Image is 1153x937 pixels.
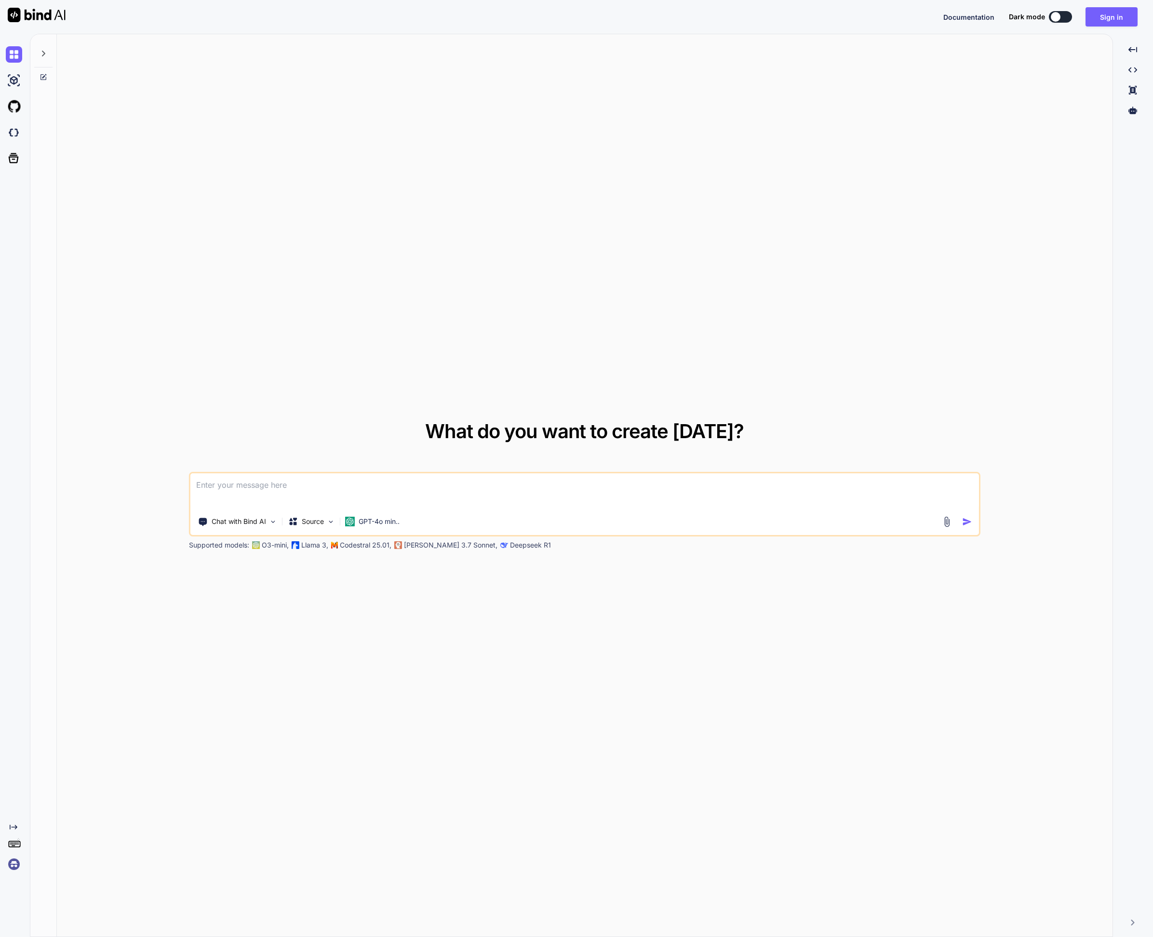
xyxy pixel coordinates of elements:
p: [PERSON_NAME] 3.7 Sonnet, [404,540,497,550]
img: claude [394,541,402,549]
img: GPT-4 [252,541,260,549]
img: claude [500,541,508,549]
img: Pick Models [327,518,335,526]
p: Codestral 25.01, [340,540,391,550]
img: attachment [941,516,952,527]
img: ai-studio [6,72,22,89]
img: icon [962,517,972,527]
img: githubLight [6,98,22,115]
p: GPT-4o min.. [359,517,400,526]
p: O3-mini, [262,540,289,550]
img: Pick Tools [269,518,277,526]
button: Documentation [943,12,994,22]
span: Dark mode [1009,12,1045,22]
img: chat [6,46,22,63]
p: Source [302,517,324,526]
img: Bind AI [8,8,66,22]
img: darkCloudIdeIcon [6,124,22,141]
img: signin [6,856,22,872]
img: Llama2 [292,541,299,549]
p: Deepseek R1 [510,540,551,550]
button: Sign in [1086,7,1138,27]
p: Chat with Bind AI [212,517,266,526]
img: GPT-4o mini [345,517,355,526]
span: What do you want to create [DATE]? [425,419,744,443]
p: Supported models: [189,540,249,550]
img: Mistral-AI [331,542,338,549]
span: Documentation [943,13,994,21]
p: Llama 3, [301,540,328,550]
